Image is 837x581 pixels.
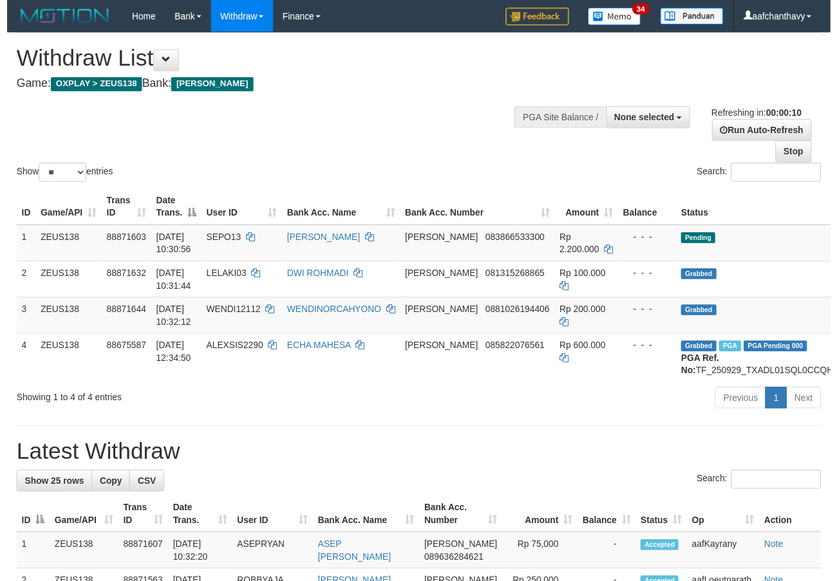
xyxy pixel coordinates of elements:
td: 4 [10,338,29,388]
span: Copy 0881026194406 to clipboard [486,309,551,319]
th: Amount: activate to sort column ascending [503,504,580,540]
label: Search: [701,165,827,185]
a: ECHA MAHESA [285,346,349,356]
th: Bank Acc. Number: activate to sort column ascending [419,504,503,540]
span: Copy [94,483,117,493]
td: 3 [10,302,29,338]
td: ZEUS138 [29,265,96,302]
select: Showentries [32,165,80,185]
td: ZEUS138 [29,338,96,388]
th: Balance [621,192,680,228]
span: [PERSON_NAME] [404,235,478,246]
th: Balance: activate to sort column ascending [580,504,639,540]
h4: Game: Bank: [10,78,545,91]
th: Bank Acc. Name: activate to sort column ascending [279,192,399,228]
span: Copy 085822076561 to clipboard [486,346,546,356]
td: 88871607 [113,540,164,578]
a: Note [769,548,789,558]
th: Game/API: activate to sort column ascending [43,504,113,540]
div: - - - [626,234,675,247]
td: ZEUS138 [43,540,113,578]
div: Showing 1 to 4 of 4 entries [10,392,339,410]
a: Show 25 rows [10,477,86,499]
th: ID [10,192,29,228]
span: WENDI12112 [203,309,258,319]
th: Date Trans.: activate to sort column descending [146,192,197,228]
span: OXPLAY > ZEUS138 [44,78,137,93]
span: 88675587 [101,346,141,356]
td: - [580,540,639,578]
a: 1 [771,393,793,415]
th: User ID: activate to sort column ascending [229,504,311,540]
div: PGA Site Balance / [516,108,608,130]
span: Rp 100.000 [561,272,608,282]
img: panduan.png [664,8,728,25]
span: [PERSON_NAME] [404,272,478,282]
span: Grabbed [685,273,721,284]
a: Previous [720,393,771,415]
a: WENDINORCAHYONO [285,309,381,319]
span: [DATE] 10:31:44 [151,272,187,295]
div: - - - [626,271,675,284]
span: LELAKI03 [203,272,243,282]
td: [DATE] 10:32:20 [164,540,229,578]
th: Game/API: activate to sort column ascending [29,192,96,228]
th: Bank Acc. Name: activate to sort column ascending [311,504,419,540]
div: - - - [626,344,675,357]
th: Trans ID: activate to sort column ascending [113,504,164,540]
span: 88871603 [101,235,141,246]
span: 88871632 [101,272,141,282]
input: Search: [736,165,827,185]
span: ALEXSIS2290 [203,346,261,356]
td: aafKayrany [691,540,764,578]
td: 1 [10,228,29,266]
th: Bank Acc. Number: activate to sort column ascending [399,192,556,228]
strong: 00:00:10 [771,109,807,120]
span: PGA Pending [749,346,813,357]
td: Rp 75,000 [503,540,580,578]
span: Grabbed [685,309,721,320]
span: 34 [635,3,653,15]
a: Stop [781,143,818,165]
img: MOTION_logo.png [10,6,108,26]
a: [PERSON_NAME] [285,235,359,246]
span: [PERSON_NAME] [404,346,478,356]
th: User ID: activate to sort column ascending [198,192,279,228]
h1: Latest Withdraw [10,446,827,472]
span: [DATE] 10:30:56 [151,235,187,259]
span: CSV [133,483,151,493]
span: [PERSON_NAME] [424,548,498,558]
label: Search: [701,477,827,497]
span: Pending [685,236,720,247]
h1: Withdraw List [10,46,545,72]
td: 2 [10,265,29,302]
span: Copy 081315268865 to clipboard [486,272,546,282]
span: SEPO13 [203,235,238,246]
div: - - - [626,308,675,320]
span: Show 25 rows [18,483,78,493]
th: Status: activate to sort column ascending [639,504,691,540]
a: DWI ROHMADI [285,272,347,282]
span: None selected [617,114,679,124]
th: Amount: activate to sort column ascending [556,192,621,228]
a: Next [792,393,827,415]
th: Trans ID: activate to sort column ascending [96,192,146,228]
a: ASEP [PERSON_NAME] [316,548,390,571]
th: ID: activate to sort column descending [10,504,43,540]
span: [DATE] 12:34:50 [151,346,187,369]
span: [PERSON_NAME] [404,309,478,319]
span: Copy 089636284621 to clipboard [424,560,484,571]
span: 88871644 [101,309,141,319]
a: Copy [86,477,125,499]
td: ZEUS138 [29,302,96,338]
span: Grabbed [685,346,721,357]
th: Action [764,504,827,540]
span: Refreshing in: [716,109,807,120]
span: Rp 200.000 [561,309,608,319]
img: Button%20Memo.svg [590,8,644,26]
td: 1 [10,540,43,578]
b: PGA Ref. No: [685,358,724,382]
span: Marked by aafpengsreynich [724,346,746,357]
td: ASEPRYAN [229,540,311,578]
th: Date Trans.: activate to sort column ascending [164,504,229,540]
